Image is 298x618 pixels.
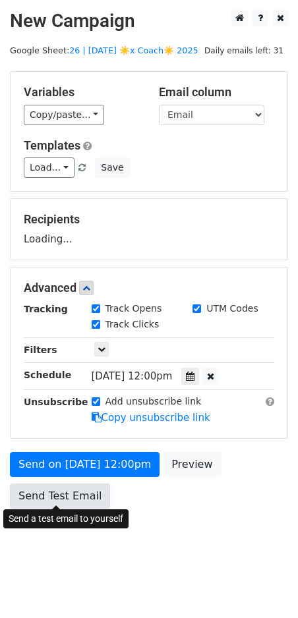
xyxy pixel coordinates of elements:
strong: Schedule [24,370,71,380]
h5: Variables [24,85,139,99]
a: Send Test Email [10,484,110,509]
a: Copy/paste... [24,105,104,125]
h5: Email column [159,85,274,99]
h5: Recipients [24,212,274,227]
a: Daily emails left: 31 [200,45,288,55]
span: Daily emails left: 31 [200,43,288,58]
iframe: Chat Widget [232,555,298,618]
a: Copy unsubscribe link [92,412,210,424]
a: Load... [24,157,74,178]
label: Track Clicks [105,318,160,331]
a: Templates [24,138,80,152]
span: [DATE] 12:00pm [92,370,173,382]
a: Preview [163,452,221,477]
h2: New Campaign [10,10,288,32]
label: Track Opens [105,302,162,316]
strong: Filters [24,345,57,355]
strong: Tracking [24,304,68,314]
a: 26 | [DATE] ☀️x Coach☀️ 2025 [69,45,198,55]
label: UTM Codes [206,302,258,316]
a: Send on [DATE] 12:00pm [10,452,160,477]
strong: Unsubscribe [24,397,88,407]
div: Loading... [24,212,274,246]
button: Save [95,157,129,178]
small: Google Sheet: [10,45,198,55]
div: Send a test email to yourself [3,509,129,528]
label: Add unsubscribe link [105,395,202,408]
h5: Advanced [24,281,274,295]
